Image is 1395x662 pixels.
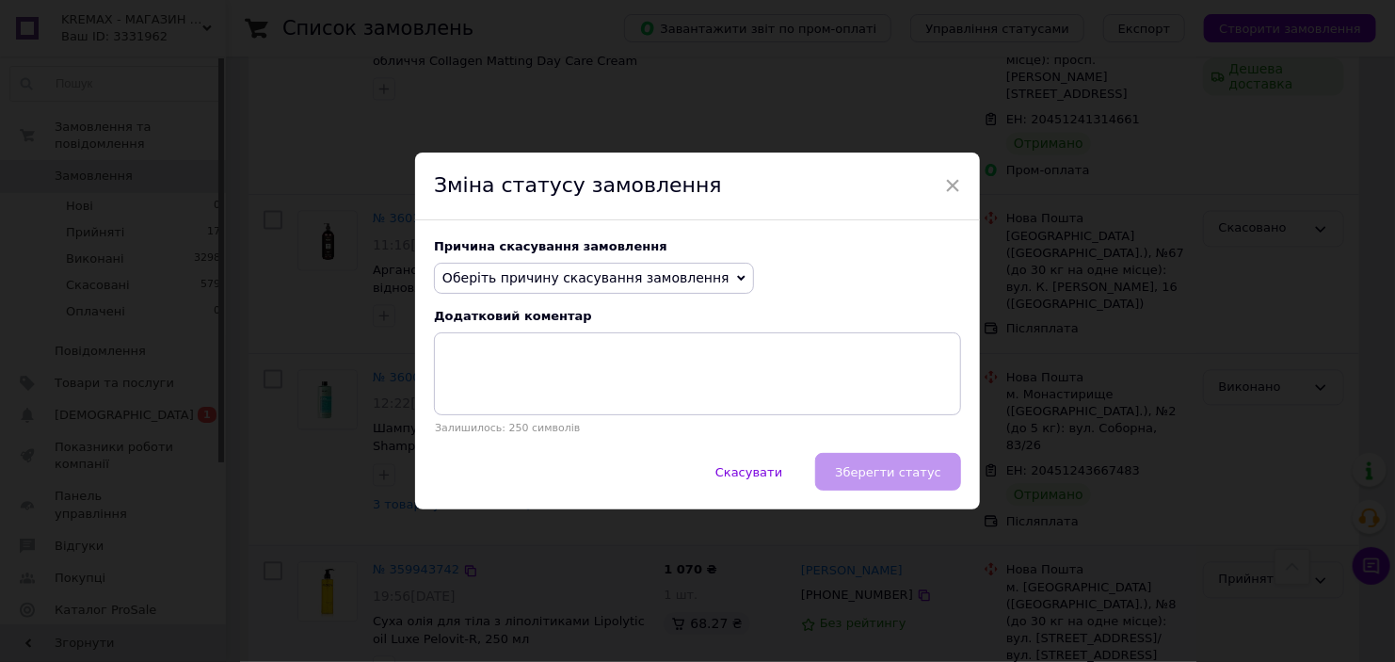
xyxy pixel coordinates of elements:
[442,270,730,285] span: Оберіть причину скасування замовлення
[696,453,802,491] button: Скасувати
[944,170,961,202] span: ×
[715,465,782,479] span: Скасувати
[434,422,961,434] p: Залишилось: 250 символів
[415,153,980,220] div: Зміна статусу замовлення
[434,239,961,253] div: Причина скасування замовлення
[434,309,961,323] div: Додатковий коментар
